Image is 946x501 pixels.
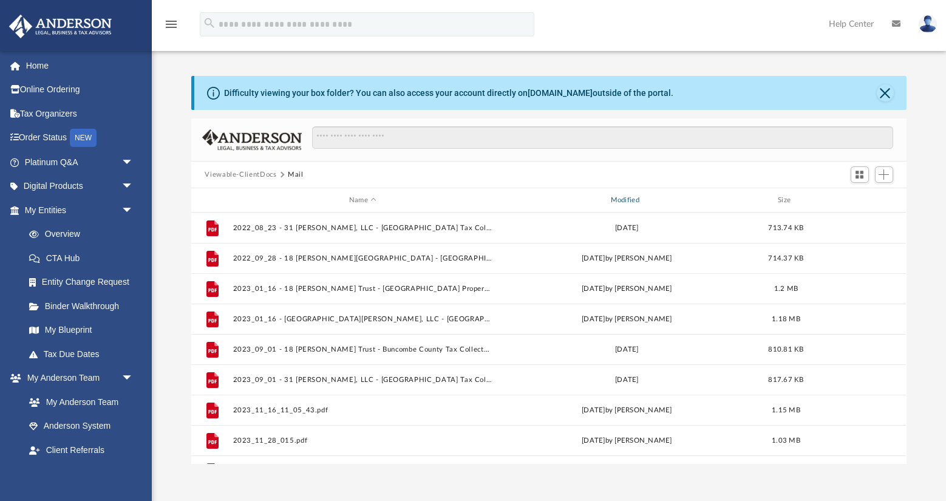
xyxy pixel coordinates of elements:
button: Switch to Grid View [851,166,869,183]
div: Size [762,195,811,206]
div: [DATE] [497,223,757,234]
div: [DATE] by [PERSON_NAME] [497,253,757,264]
img: Anderson Advisors Platinum Portal [5,15,115,38]
a: [DOMAIN_NAME] [528,88,593,98]
button: Viewable-ClientDocs [205,169,276,180]
a: Tax Organizers [9,101,152,126]
span: 713.74 KB [769,225,804,231]
a: Entity Change Request [17,270,152,295]
button: 2023_11_16_11_05_43.pdf [233,406,492,414]
span: 1.15 MB [772,407,800,414]
span: 1.18 MB [772,316,800,322]
a: Online Ordering [9,78,152,102]
img: User Pic [919,15,937,33]
a: My Anderson Teamarrow_drop_down [9,366,146,390]
button: 2023_09_01 - 31 [PERSON_NAME], LLC - [GEOGRAPHIC_DATA] Tax Collections.pdf [233,376,492,384]
button: 2022_09_28 - 18 [PERSON_NAME][GEOGRAPHIC_DATA] - [GEOGRAPHIC_DATA] Tax Collector.pdf [233,254,492,262]
a: Overview [17,222,152,247]
div: Name [233,195,492,206]
div: [DATE] by [PERSON_NAME] [497,314,757,325]
i: menu [164,17,179,32]
div: id [197,195,227,206]
a: Anderson System [17,414,146,438]
span: arrow_drop_down [121,150,146,175]
button: Mail [288,169,304,180]
span: arrow_drop_down [121,198,146,223]
span: 810.81 KB [769,346,804,353]
a: CTA Hub [17,246,152,270]
a: menu [164,23,179,32]
a: Binder Walkthrough [17,294,152,318]
button: 2023_01_16 - 18 [PERSON_NAME] Trust - [GEOGRAPHIC_DATA] Property Assessor.pdf [233,285,492,293]
button: 2022_08_23 - 31 [PERSON_NAME], LLC - [GEOGRAPHIC_DATA] Tax Collector.pdf [233,224,492,232]
a: Digital Productsarrow_drop_down [9,174,152,199]
a: Tax Due Dates [17,342,152,366]
div: [DATE] [497,344,757,355]
span: arrow_drop_down [121,174,146,199]
div: [DATE] by [PERSON_NAME] [497,284,757,295]
button: 2023_09_01 - 18 [PERSON_NAME] Trust - Buncombe County Tax Collector.pdf [233,346,492,353]
input: Search files and folders [312,126,893,149]
a: My Anderson Team [17,390,140,414]
button: Close [877,84,894,101]
div: Modified [497,195,757,206]
a: My Blueprint [17,318,146,343]
div: grid [191,213,906,464]
a: Home [9,53,152,78]
div: id [816,195,901,206]
div: NEW [70,129,97,147]
span: arrow_drop_down [121,366,146,391]
button: 2023_11_28_015.pdf [233,437,492,445]
div: [DATE] [497,375,757,386]
span: 1.03 MB [772,437,800,444]
div: Difficulty viewing your box folder? You can also access your account directly on outside of the p... [224,87,673,100]
span: 714.37 KB [769,255,804,262]
div: [DATE] by [PERSON_NAME] [497,435,757,446]
button: 2023_01_16 - [GEOGRAPHIC_DATA][PERSON_NAME], LLC - [GEOGRAPHIC_DATA] Property Assessor.pdf [233,315,492,323]
span: 1.2 MB [774,285,798,292]
div: [DATE] by [PERSON_NAME] [497,405,757,416]
a: Order StatusNEW [9,126,152,151]
a: My Entitiesarrow_drop_down [9,198,152,222]
i: search [203,16,216,30]
button: Add [875,166,893,183]
span: 817.67 KB [769,377,804,383]
a: Platinum Q&Aarrow_drop_down [9,150,152,174]
a: Client Referrals [17,438,146,462]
